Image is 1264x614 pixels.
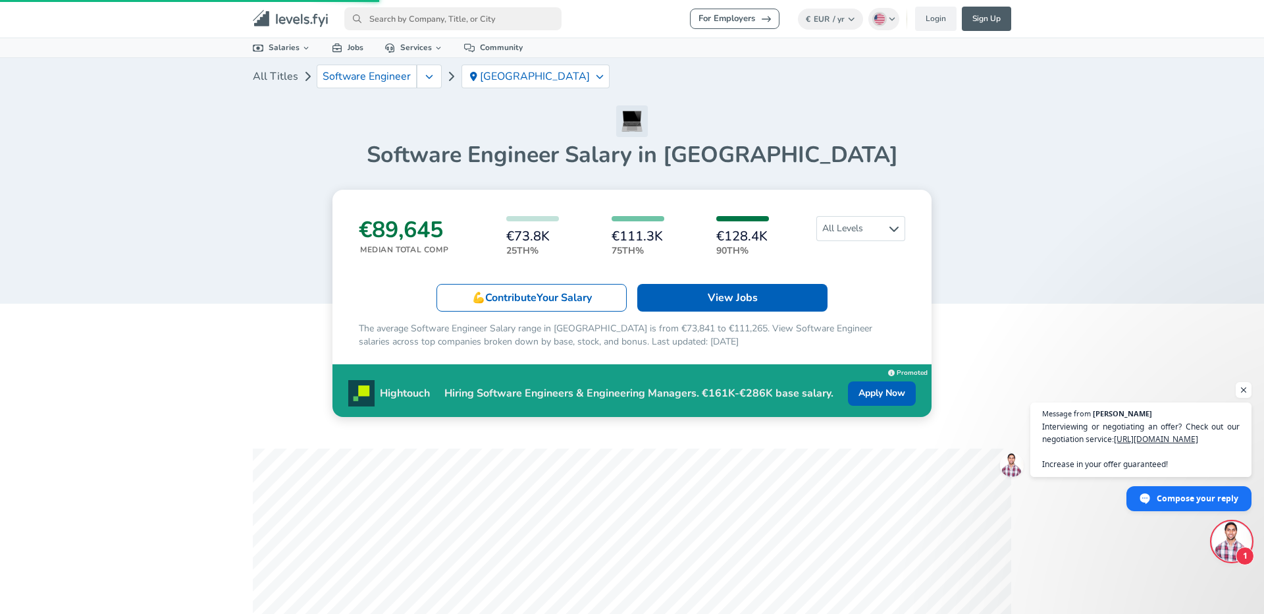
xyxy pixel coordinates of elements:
span: EUR [814,14,829,24]
span: [PERSON_NAME] [1093,410,1152,417]
p: Median Total Comp [360,244,448,256]
a: For Employers [690,9,779,29]
span: Your Salary [537,291,592,305]
a: Promoted [888,366,928,377]
span: Message from [1042,410,1091,417]
span: / yr [833,14,845,24]
a: Apply Now [848,381,916,406]
a: Software Engineer [317,65,417,88]
h1: Software Engineer Salary in [GEOGRAPHIC_DATA] [253,141,1011,169]
span: € [806,14,810,24]
p: The average Software Engineer Salary range in [GEOGRAPHIC_DATA] is from €73,841 to €111,265. View... [359,322,905,349]
img: Software Engineer Icon [616,105,648,137]
span: 1 [1236,547,1254,565]
p: Hiring Software Engineers & Engineering Managers. €161K-€286K base salary. [430,385,848,401]
div: Open chat [1212,522,1251,561]
img: English (US) [874,14,885,24]
p: View Jobs [708,290,758,306]
a: Services [374,38,454,57]
a: Community [454,38,533,57]
span: Software Engineer [323,70,411,82]
p: 💪 Contribute [472,290,592,306]
a: Salaries [242,38,321,57]
button: English (US) [868,8,900,30]
a: All Titles [253,63,298,90]
button: €EUR/ yr [798,9,863,30]
span: Compose your reply [1157,487,1238,510]
p: Hightouch [380,385,430,401]
p: 90th% [716,244,769,258]
a: View Jobs [637,284,828,312]
p: 75th% [612,244,664,258]
span: All Levels [817,217,905,240]
h6: €73.8K [506,229,559,244]
h6: €128.4K [716,229,769,244]
p: [GEOGRAPHIC_DATA] [480,70,591,82]
a: Sign Up [962,7,1011,31]
a: 💪ContributeYour Salary [436,284,627,312]
span: Interviewing or negotiating an offer? Check out our negotiation service: Increase in your offer g... [1042,420,1240,470]
nav: primary [237,5,1027,32]
a: Jobs [321,38,374,57]
input: Search by Company, Title, or City [344,7,562,30]
h6: €111.3K [612,229,664,244]
img: Promo Logo [348,380,375,406]
a: Login [915,7,957,31]
h3: €89,645 [359,216,448,244]
p: 25th% [506,244,559,258]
